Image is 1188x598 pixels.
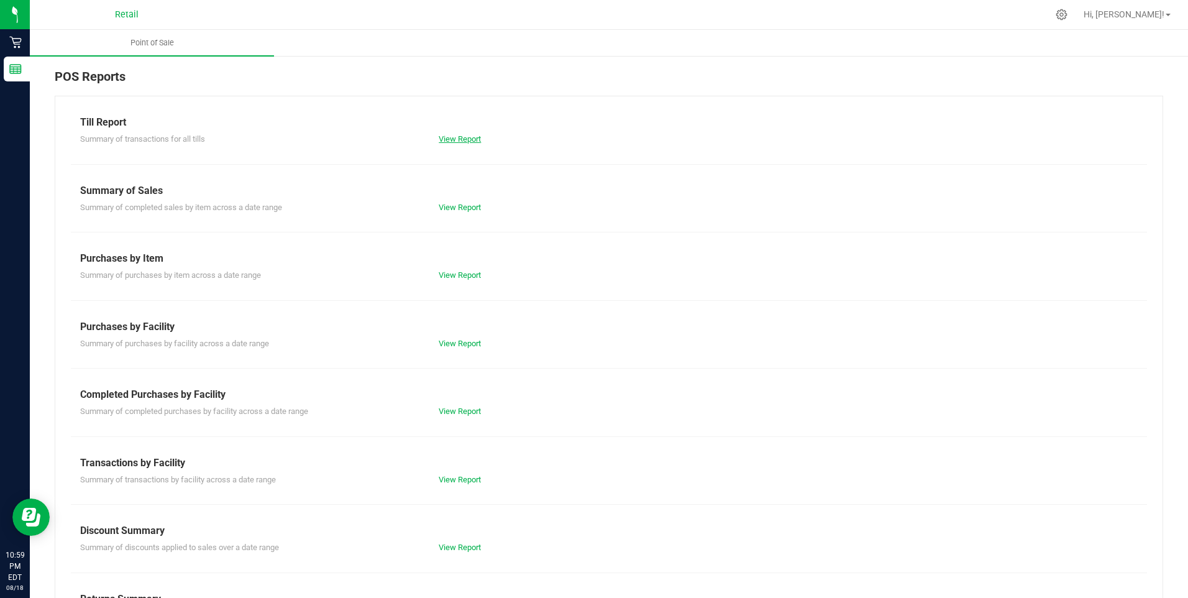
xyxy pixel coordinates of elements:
div: Completed Purchases by Facility [80,387,1138,402]
a: View Report [439,475,481,484]
span: Point of Sale [114,37,191,48]
a: View Report [439,543,481,552]
span: Hi, [PERSON_NAME]! [1084,9,1164,19]
span: Summary of purchases by facility across a date range [80,339,269,348]
a: Point of Sale [30,30,274,56]
a: View Report [439,203,481,212]
a: View Report [439,270,481,280]
span: Summary of purchases by item across a date range [80,270,261,280]
div: Summary of Sales [80,183,1138,198]
div: Manage settings [1054,9,1069,21]
div: Purchases by Item [80,251,1138,266]
a: View Report [439,134,481,144]
p: 08/18 [6,583,24,592]
div: Discount Summary [80,523,1138,538]
iframe: Resource center [12,499,50,536]
span: Retail [115,9,139,20]
div: POS Reports [55,67,1163,96]
span: Summary of completed sales by item across a date range [80,203,282,212]
inline-svg: Retail [9,36,22,48]
a: View Report [439,339,481,348]
div: Purchases by Facility [80,320,1138,334]
a: View Report [439,407,481,416]
span: Summary of transactions by facility across a date range [80,475,276,484]
span: Summary of completed purchases by facility across a date range [80,407,308,416]
inline-svg: Reports [9,63,22,75]
span: Summary of discounts applied to sales over a date range [80,543,279,552]
div: Till Report [80,115,1138,130]
p: 10:59 PM EDT [6,550,24,583]
div: Transactions by Facility [80,456,1138,471]
span: Summary of transactions for all tills [80,134,205,144]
